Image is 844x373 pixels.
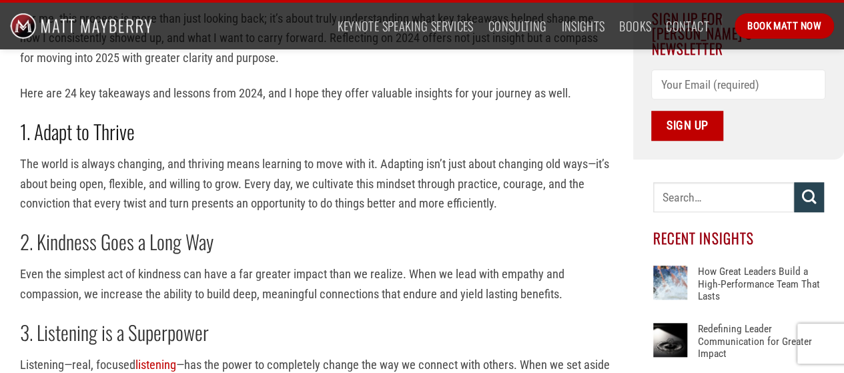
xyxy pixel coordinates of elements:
span: Recent Insights [653,228,754,248]
a: Book Matt Now [735,13,834,39]
p: Even the simplest act of kindness can have a far greater impact than we realize. When we lead wit... [20,264,613,304]
form: Contact form [651,69,825,141]
a: Books [619,14,651,38]
img: Matt Mayberry [10,3,152,49]
strong: 3. Listening is a Superpower [20,318,209,347]
a: How Great Leaders Build a High-Performance Team That Lasts [697,266,824,306]
span: Sign Up For [PERSON_NAME]’s Newsletter [651,8,753,58]
p: The world is always changing, and thriving means learning to move with it. Adapting isn’t just ab... [20,154,613,213]
p: Here are 24 key takeaways and lessons from 2024, and I hope they offer valuable insights for your... [20,83,613,103]
input: Search… [653,182,794,212]
a: Redefining Leader Communication for Greater Impact [697,323,824,363]
strong: 1. Adapt to Thrive [20,117,135,146]
a: listening [135,358,176,372]
a: Insights [561,14,604,38]
a: Keynote Speaking Services [337,14,473,38]
input: Sign Up [651,111,723,141]
button: Submit [794,182,824,212]
span: Book Matt Now [747,18,821,34]
input: Your Email (required) [651,69,825,99]
a: Consulting [488,14,547,38]
strong: 2. Kindness Goes a Long Way [20,227,214,256]
a: Contact [666,14,709,38]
